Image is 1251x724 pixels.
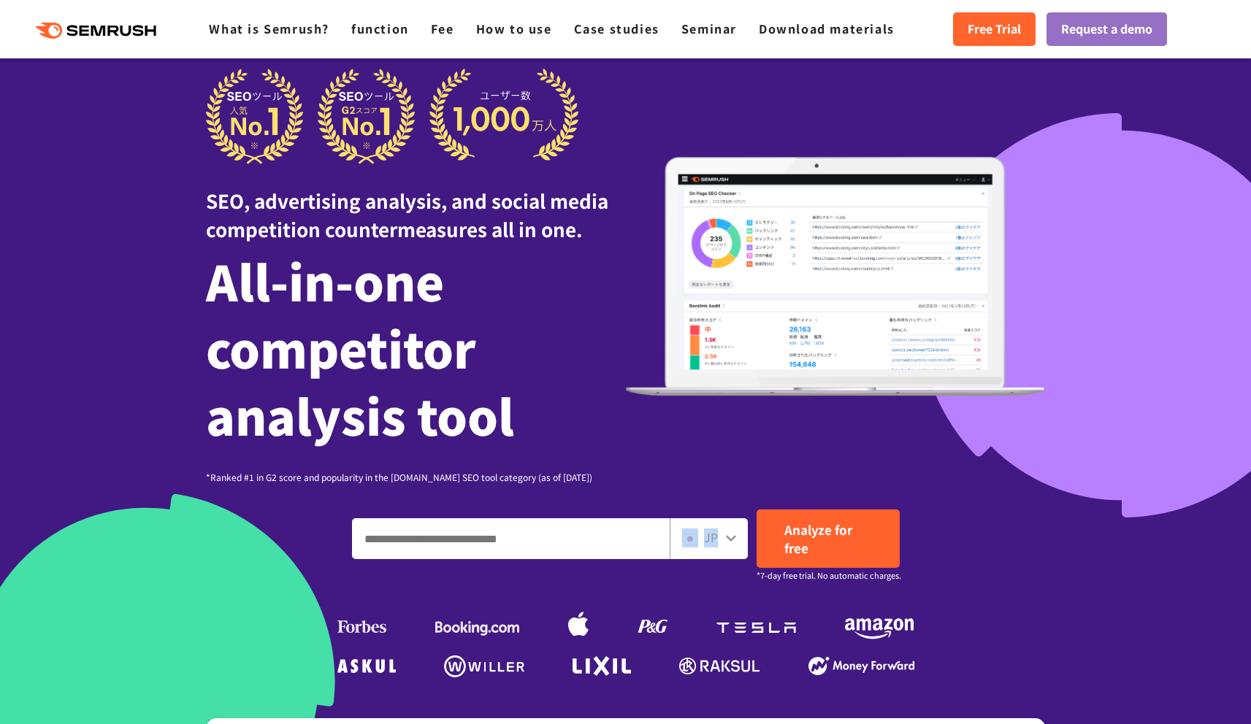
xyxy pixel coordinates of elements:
[351,20,409,37] a: function
[968,20,1021,37] font: Free Trial
[784,520,852,557] font: Analyze for free
[206,187,608,242] font: SEO, advertising analysis, and social media competition countermeasures all in one.
[1047,12,1167,46] a: Request a demo
[206,471,592,483] font: *Ranked #1 in G2 score and popularity in the [DOMAIN_NAME] SEO tool category (as of [DATE])
[431,20,454,37] a: Fee
[757,569,901,581] font: *7-day free trial. No automatic charges.
[1061,20,1152,37] font: Request a demo
[209,20,329,37] a: What is Semrush?
[476,20,552,37] a: How to use
[574,20,659,37] a: Case studies
[757,509,900,568] a: Analyze for free
[704,528,718,546] font: JP
[759,20,895,37] a: Download materials
[206,312,514,450] font: competitor analysis tool
[681,20,737,37] a: Seminar
[353,519,669,558] input: Enter a domain, keyword or URL
[206,245,444,315] font: All-in-one
[953,12,1036,46] a: Free Trial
